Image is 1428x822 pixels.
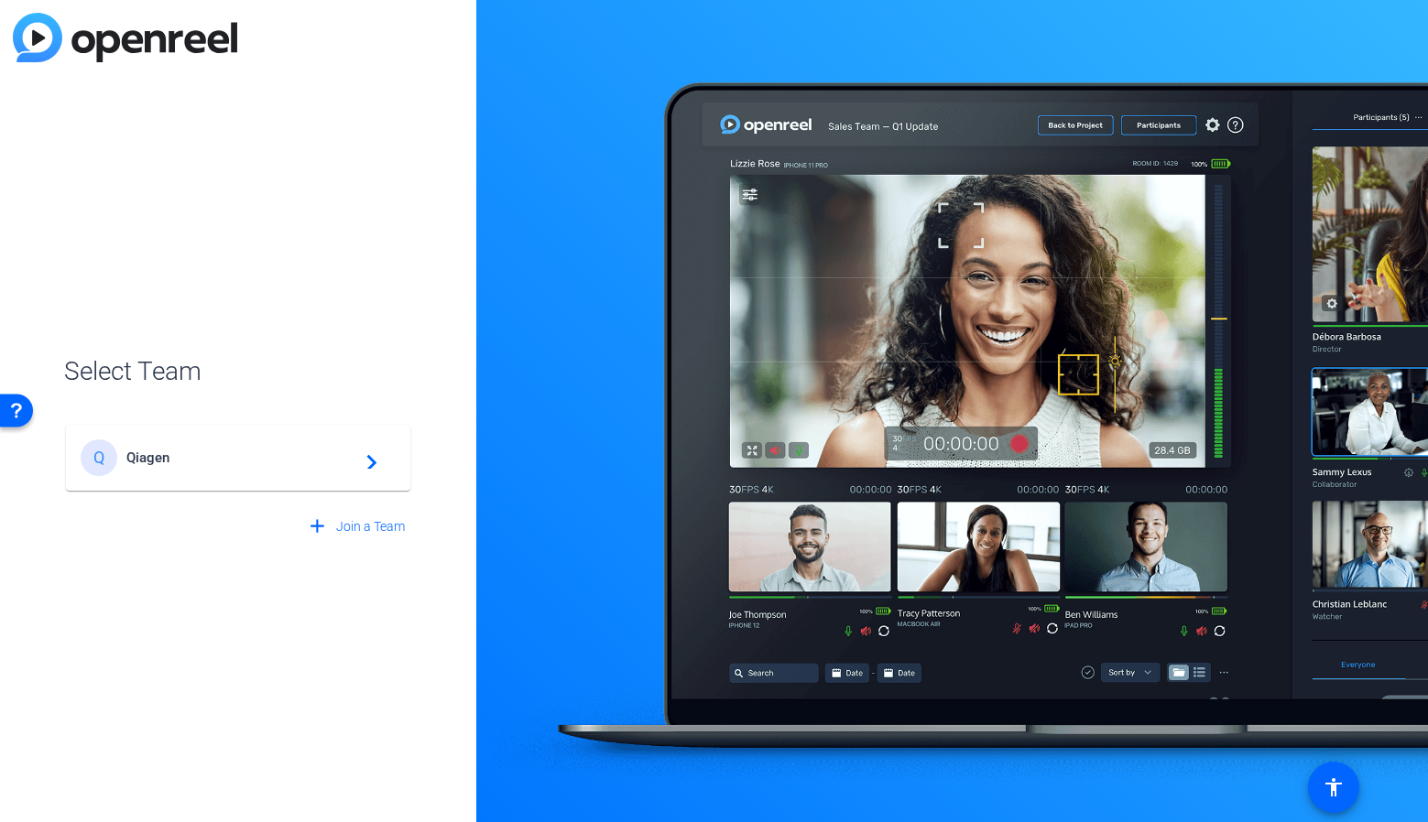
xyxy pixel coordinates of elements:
button: Join a Team [299,511,412,544]
mat-icon: add [306,515,329,538]
div: Q [81,439,117,476]
img: blue-gradient.svg [13,13,237,62]
mat-icon: navigate_next [355,447,377,469]
mat-icon: accessibility [1323,776,1345,798]
span: Select Team [64,352,412,391]
span: Join a Team [336,517,405,536]
span: Qiagen [126,449,355,466]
